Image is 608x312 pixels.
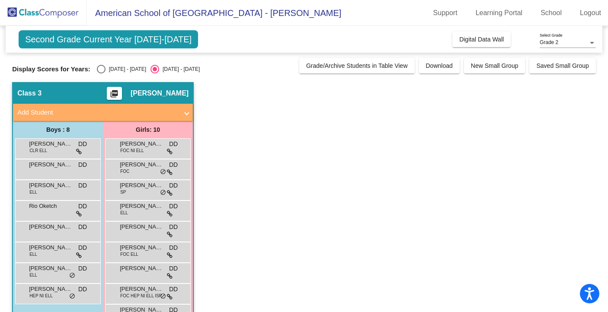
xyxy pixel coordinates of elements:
span: DD [169,285,178,294]
span: Digital Data Wall [459,36,504,43]
span: SP [120,189,126,195]
span: CLR ELL [29,147,47,154]
span: FOC ELL [120,251,138,258]
button: New Small Group [464,58,525,73]
a: School [534,6,569,20]
span: [PERSON_NAME] [120,264,163,273]
span: [PERSON_NAME] [29,285,72,293]
span: [PERSON_NAME] [120,160,163,169]
span: DD [78,160,87,169]
div: [DATE] - [DATE] [159,65,200,73]
span: Second Grade Current Year [DATE]-[DATE] [19,30,198,48]
span: [PERSON_NAME] [120,285,163,293]
mat-panel-title: Add Student [17,108,178,118]
span: ELL [29,189,37,195]
span: [PERSON_NAME] [29,140,72,148]
a: Logout [573,6,608,20]
button: Saved Small Group [529,58,595,73]
span: DD [169,160,178,169]
span: [PERSON_NAME] [29,160,72,169]
a: Learning Portal [469,6,530,20]
span: [PERSON_NAME] [131,89,189,98]
span: DD [78,181,87,190]
span: do_not_disturb_alt [160,189,166,196]
span: do_not_disturb_alt [160,293,166,300]
button: Download [419,58,460,73]
span: [PERSON_NAME] [29,243,72,252]
span: ELL [29,272,37,278]
span: DD [169,264,178,273]
span: [PERSON_NAME] [120,181,163,190]
span: [PERSON_NAME] [120,140,163,148]
div: Boys : 8 [13,121,103,138]
span: FOC NI ELL [120,147,144,154]
span: ELL [120,210,128,216]
span: DD [169,140,178,149]
span: [PERSON_NAME] [120,202,163,210]
mat-expansion-panel-header: Add Student [13,104,193,121]
button: Digital Data Wall [452,32,511,47]
span: DD [78,243,87,252]
div: [DATE] - [DATE] [106,65,146,73]
span: FOC [120,168,129,175]
span: [PERSON_NAME] [29,181,72,190]
a: Support [426,6,464,20]
span: DD [169,202,178,211]
mat-icon: picture_as_pdf [109,89,119,102]
span: [PERSON_NAME] [29,223,72,231]
span: Display Scores for Years: [12,65,90,73]
span: ELL [29,251,37,258]
span: [PERSON_NAME] [120,243,163,252]
span: DD [78,285,87,294]
span: DD [169,181,178,190]
span: [PERSON_NAME] [120,223,163,231]
span: American School of [GEOGRAPHIC_DATA] - [PERSON_NAME] [86,6,341,20]
span: DD [78,264,87,273]
span: New Small Group [471,62,518,69]
div: Girls: 10 [103,121,193,138]
span: do_not_disturb_alt [160,169,166,175]
mat-radio-group: Select an option [97,65,200,73]
span: DD [78,140,87,149]
span: DD [169,243,178,252]
button: Print Students Details [107,87,122,100]
span: Rio Oketch [29,202,72,210]
span: do_not_disturb_alt [69,293,75,300]
span: DD [78,202,87,211]
span: Grade/Archive Students in Table View [306,62,408,69]
span: HEP NI ELL [29,293,53,299]
span: FOC HEP NI ELL ISP [120,293,162,299]
span: DD [169,223,178,232]
span: Saved Small Group [536,62,589,69]
span: [PERSON_NAME] [29,264,72,273]
span: DD [78,223,87,232]
span: Class 3 [17,89,42,98]
span: Download [426,62,453,69]
span: Grade 2 [540,39,558,45]
button: Grade/Archive Students in Table View [299,58,415,73]
span: do_not_disturb_alt [69,272,75,279]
